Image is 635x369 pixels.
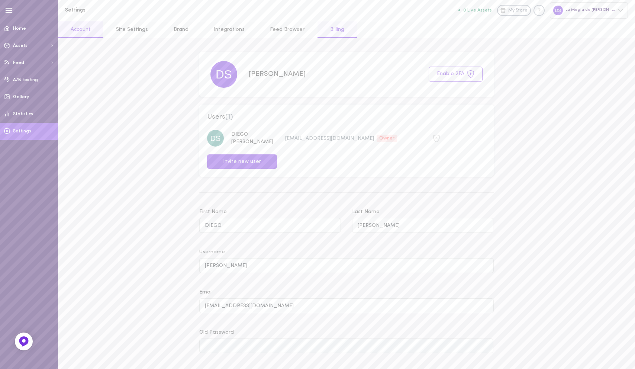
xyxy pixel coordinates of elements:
a: My Store [497,5,531,16]
div: Owner [377,135,397,142]
span: Feed [13,61,24,65]
span: Statistics [13,112,33,116]
span: First Name [199,209,227,215]
a: Account [58,21,103,38]
span: [EMAIL_ADDRESS][DOMAIN_NAME] [285,135,374,141]
a: 0 Live Assets [458,8,497,13]
span: Email [199,289,213,295]
input: Last Name [352,218,494,232]
input: First Name [199,218,341,232]
div: La Magia de [PERSON_NAME] [550,2,628,18]
span: Username [199,249,225,255]
input: Email [199,298,493,313]
span: Settings [13,129,31,134]
span: Old Password [199,330,234,335]
span: 2FA is not active [433,135,440,140]
input: Username [199,258,493,273]
button: 0 Live Assets [458,8,492,13]
span: Home [13,26,26,31]
a: Site Settings [103,21,161,38]
div: Knowledge center [534,5,545,16]
span: Last Name [352,209,380,215]
a: Feed Browser [257,21,317,38]
a: Integrations [201,21,257,38]
span: ( 1 ) [225,113,233,121]
span: Gallery [13,95,29,99]
a: Billing [317,21,357,38]
span: Assets [13,44,28,48]
span: My Store [508,7,528,14]
span: Users [207,112,486,122]
h1: Settings [65,7,188,13]
span: A/B testing [13,78,38,82]
input: Old Password [199,338,493,353]
span: DIEGO [PERSON_NAME] [231,132,273,145]
span: [PERSON_NAME] [248,71,306,78]
img: Feedback Button [18,336,29,347]
button: Enable 2FA [429,67,483,82]
a: Brand [161,21,201,38]
button: Invite new user [207,154,277,169]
